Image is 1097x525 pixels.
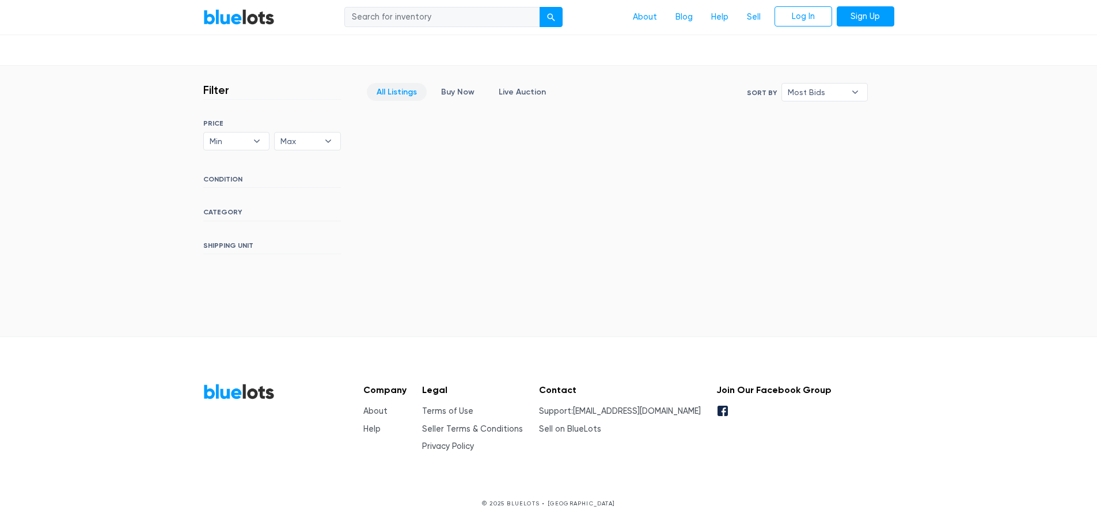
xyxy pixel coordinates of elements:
[716,384,832,395] h5: Join Our Facebook Group
[210,133,248,150] span: Min
[363,384,407,395] h5: Company
[316,133,340,150] b: ▾
[203,208,341,221] h6: CATEGORY
[747,88,777,98] label: Sort By
[280,133,318,150] span: Max
[344,7,540,28] input: Search for inventory
[573,406,701,416] a: [EMAIL_ADDRESS][DOMAIN_NAME]
[203,499,894,508] p: © 2025 BLUELOTS • [GEOGRAPHIC_DATA]
[363,406,388,416] a: About
[422,406,473,416] a: Terms of Use
[738,6,770,28] a: Sell
[203,175,341,188] h6: CONDITION
[203,9,275,25] a: BlueLots
[843,84,867,101] b: ▾
[489,83,556,101] a: Live Auction
[245,133,269,150] b: ▾
[203,241,341,254] h6: SHIPPING UNIT
[788,84,845,101] span: Most Bids
[422,441,474,451] a: Privacy Policy
[431,83,484,101] a: Buy Now
[539,384,701,395] h5: Contact
[837,6,894,27] a: Sign Up
[203,383,275,400] a: BlueLots
[539,405,701,418] li: Support:
[203,119,341,127] h6: PRICE
[666,6,702,28] a: Blog
[624,6,666,28] a: About
[775,6,832,27] a: Log In
[367,83,427,101] a: All Listings
[363,424,381,434] a: Help
[422,424,523,434] a: Seller Terms & Conditions
[702,6,738,28] a: Help
[422,384,523,395] h5: Legal
[203,83,229,97] h3: Filter
[539,424,601,434] a: Sell on BlueLots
